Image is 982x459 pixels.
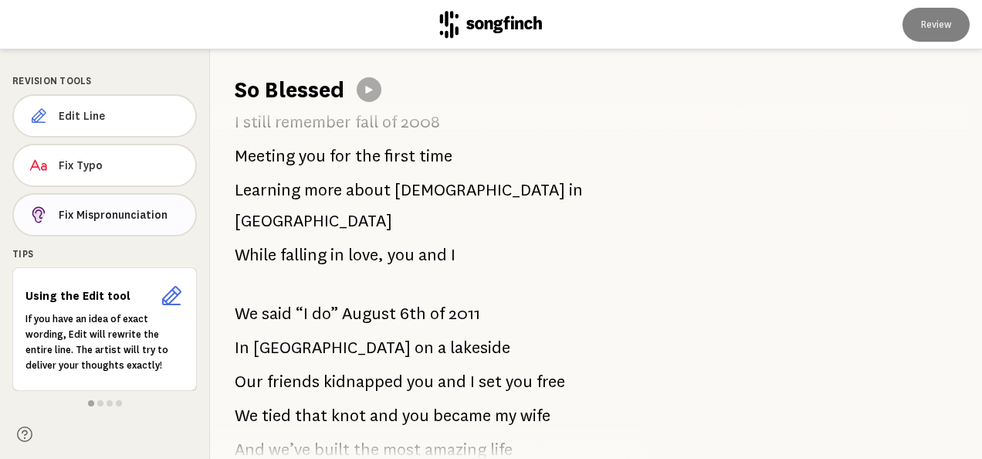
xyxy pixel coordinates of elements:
span: love, [348,240,384,270]
span: [GEOGRAPHIC_DATA] [235,206,392,236]
span: in [330,240,344,270]
h6: Using the Edit tool [25,288,153,304]
span: of [430,298,445,329]
span: time [419,141,452,172]
span: While [235,240,276,270]
span: [DEMOGRAPHIC_DATA] [394,175,565,206]
span: my [495,400,516,431]
span: the [355,141,381,172]
button: Review [902,8,970,42]
span: falling [280,240,327,270]
span: fall [355,107,378,138]
span: wife [520,400,550,431]
span: became [433,400,491,431]
span: you [299,141,326,172]
button: Fix Typo [12,144,197,187]
span: [GEOGRAPHIC_DATA] [253,332,411,363]
span: of [382,107,397,138]
span: Meeting [235,141,295,172]
span: Fix Typo [59,158,183,173]
span: knot [331,400,366,431]
span: Our [235,366,263,397]
span: on [415,332,434,363]
span: August [342,298,396,329]
span: first [384,141,415,172]
span: Edit Line [59,108,183,124]
span: 2011 [449,298,480,329]
span: tied [262,400,291,431]
span: and [418,240,447,270]
span: remember [275,107,351,138]
div: Revision Tools [12,74,197,88]
span: said [262,298,292,329]
p: If you have an idea of exact wording, Edit will rewrite the entire line. The artist will try to d... [25,311,184,373]
span: I [470,366,475,397]
span: “I [296,298,308,329]
span: you [388,240,415,270]
span: in [569,175,583,206]
span: We [235,298,258,329]
span: kidnapped [323,366,403,397]
span: a [438,332,446,363]
span: I [451,240,455,270]
span: more [304,175,342,206]
button: Fix Mispronunciation [12,193,197,236]
button: Edit Line [12,94,197,138]
span: 2008 [401,107,440,138]
span: and [370,400,398,431]
span: Fix Mispronunciation [59,207,183,223]
span: In [235,332,249,363]
span: do” [312,298,338,329]
span: free [537,366,565,397]
span: Learning [235,175,300,206]
span: and [438,366,466,397]
span: you [506,366,533,397]
span: We [235,400,258,431]
div: Tips [12,247,197,261]
span: I [235,107,239,138]
span: 6th [400,298,426,329]
span: still [243,107,271,138]
span: set [479,366,502,397]
span: you [407,366,434,397]
span: for [330,141,351,172]
h1: So Blessed [235,74,344,105]
span: you [402,400,429,431]
span: lakeside [450,332,510,363]
span: friends [267,366,320,397]
span: that [295,400,327,431]
span: about [346,175,391,206]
